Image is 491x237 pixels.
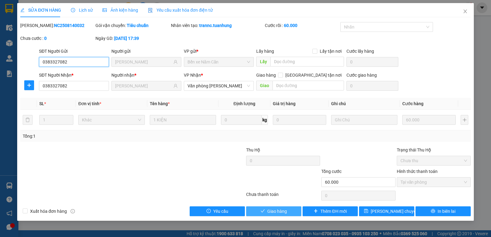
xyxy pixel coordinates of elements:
label: Hình thức thanh toán [397,169,438,174]
th: Ghi chú [329,98,400,110]
b: 0 [44,36,47,41]
span: [GEOGRAPHIC_DATA] tận nơi [283,72,344,78]
button: printerIn biên lai [416,206,471,216]
span: printer [431,209,435,214]
span: In biên lai [438,208,455,215]
input: Ghi Chú [331,115,397,125]
span: Chưa thu [400,156,467,165]
input: Cước lấy hàng [346,57,398,67]
div: Người gửi [111,48,181,55]
span: plus [314,209,318,214]
input: VD: Bàn, Ghế [150,115,216,125]
button: plus [461,115,468,125]
b: NC2508140032 [54,23,84,28]
span: phone [35,22,40,27]
span: Giao [256,81,273,90]
span: VP Nhận [184,73,201,78]
span: Tổng cước [321,169,342,174]
span: Cước hàng [402,101,423,106]
span: Văn phòng Hồ Chí Minh [188,81,250,90]
div: Gói vận chuyển: [95,22,169,29]
input: 0 [402,115,456,125]
span: check [261,209,265,214]
label: Cước giao hàng [346,73,377,78]
span: Giá trị hàng [273,101,296,106]
span: close [463,9,468,14]
div: [PERSON_NAME]: [20,22,94,29]
span: save [364,209,368,214]
label: Cước lấy hàng [346,49,374,54]
span: info-circle [71,209,75,213]
span: SỬA ĐƠN HÀNG [20,8,61,13]
div: Nhân viên tạo: [171,22,264,29]
span: Yêu cầu xuất hóa đơn điện tử [148,8,213,13]
div: SĐT Người Gửi [39,48,109,55]
b: GỬI : Văn phòng [PERSON_NAME] [3,38,69,62]
button: save[PERSON_NAME] chuyển hoàn [359,206,414,216]
span: Lấy tận nơi [317,48,344,55]
div: Chưa cước : [20,35,94,42]
span: clock-circle [71,8,75,12]
li: 85 [PERSON_NAME] [3,13,117,21]
button: plusThêm ĐH mới [303,206,358,216]
span: Khác [82,115,141,124]
input: Dọc đường [270,57,344,67]
span: Tên hàng [150,101,170,106]
span: SL [39,101,44,106]
input: 0 [273,115,326,125]
span: Tại văn phòng [400,178,467,187]
span: Lấy hàng [256,49,274,54]
div: Ngày GD: [95,35,169,42]
b: 60.000 [284,23,297,28]
button: exclamation-circleYêu cầu [190,206,245,216]
span: user [173,60,178,64]
input: Dọc đường [273,81,344,90]
b: [PERSON_NAME] [35,4,87,12]
span: environment [35,15,40,20]
span: Xuất hóa đơn hàng [28,208,69,215]
span: Đơn vị tính [78,101,101,106]
button: delete [23,115,33,125]
span: user [173,84,178,88]
span: picture [102,8,107,12]
button: Close [457,3,474,20]
span: Giao hàng [267,208,287,215]
span: Định lượng [234,101,255,106]
span: Bến xe Năm Căn [188,57,250,67]
div: SĐT Người Nhận [39,72,109,78]
b: trannc.tuanhung [199,23,232,28]
span: kg [262,115,268,125]
span: Thu Hộ [246,147,260,152]
span: Lịch sử [71,8,93,13]
input: Cước giao hàng [346,81,398,91]
div: Cước rồi : [265,22,339,29]
span: Yêu cầu [213,208,228,215]
button: plus [24,80,34,90]
div: Chưa thanh toán [245,191,321,202]
span: Thêm ĐH mới [320,208,346,215]
b: Tiêu chuẩn [127,23,149,28]
img: icon [148,8,153,13]
span: exclamation-circle [207,209,211,214]
span: Ảnh kiện hàng [102,8,138,13]
input: Tên người gửi [115,59,172,65]
div: Người nhận [111,72,181,78]
div: VP gửi [184,48,254,55]
span: Giao hàng [256,73,276,78]
button: checkGiao hàng [246,206,301,216]
span: edit [20,8,25,12]
span: [PERSON_NAME] chuyển hoàn [371,208,429,215]
span: Lấy [256,57,270,67]
b: [DATE] 17:39 [114,36,139,41]
input: Tên người nhận [115,82,172,89]
div: Tổng: 1 [23,133,190,140]
span: plus [25,83,34,88]
li: 02839.63.63.63 [3,21,117,29]
div: Trạng thái Thu Hộ [397,147,471,153]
